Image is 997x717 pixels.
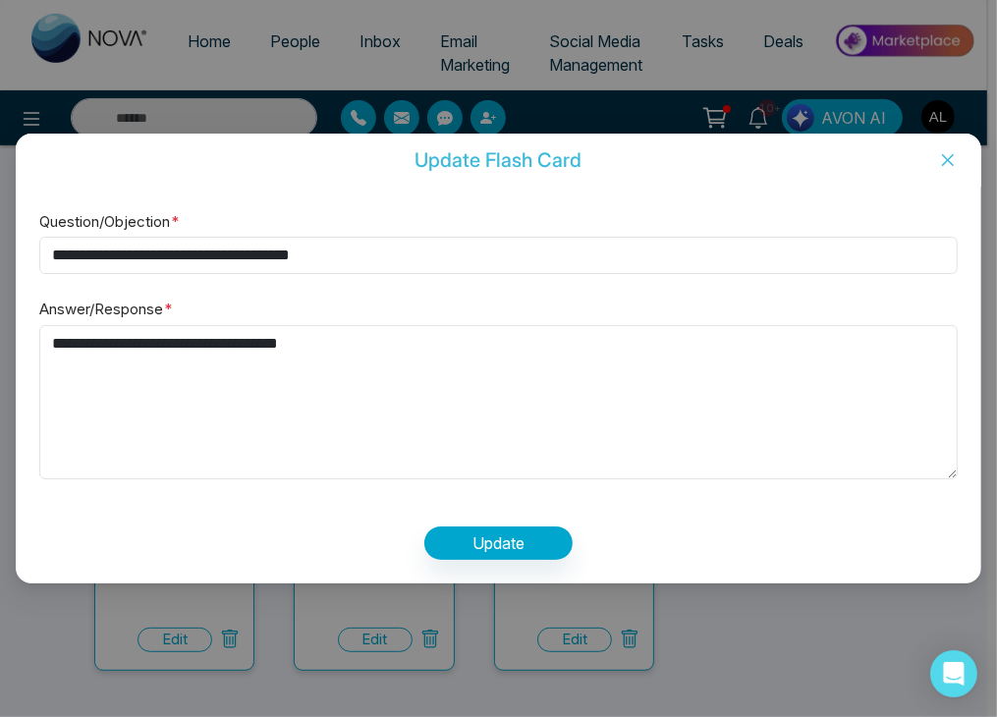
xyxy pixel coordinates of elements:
[424,526,573,560] button: Update
[16,149,981,171] div: Update Flash Card
[39,210,180,234] label: Question/Objection
[930,650,977,697] div: Open Intercom Messenger
[39,298,173,321] label: Answer/Response
[914,134,981,187] button: Close
[940,152,956,168] span: close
